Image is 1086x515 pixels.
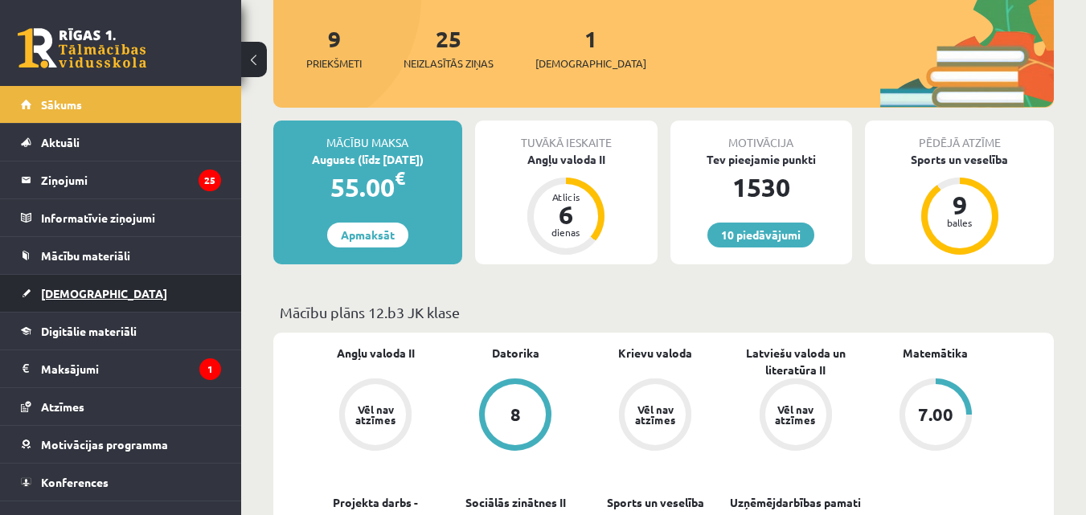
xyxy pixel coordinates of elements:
[305,378,445,454] a: Vēl nav atzīmes
[199,358,221,380] i: 1
[41,248,130,263] span: Mācību materiāli
[41,350,221,387] legend: Maksājumi
[670,151,853,168] div: Tev pieejamie punkti
[280,301,1047,323] p: Mācību plāns 12.b3 JK klase
[670,168,853,206] div: 1530
[866,378,1006,454] a: 7.00
[445,378,585,454] a: 8
[510,406,521,423] div: 8
[21,350,221,387] a: Maksājumi1
[21,388,221,425] a: Atzīmes
[41,437,168,452] span: Motivācijas programma
[306,55,362,72] span: Priekšmeti
[199,170,221,191] i: 25
[273,151,462,168] div: Augusts (līdz [DATE])
[618,345,692,362] a: Krievu valoda
[535,55,646,72] span: [DEMOGRAPHIC_DATA]
[475,151,658,257] a: Angļu valoda II Atlicis 6 dienas
[21,275,221,312] a: [DEMOGRAPHIC_DATA]
[492,345,539,362] a: Datorika
[633,404,678,425] div: Vēl nav atzīmes
[918,406,953,423] div: 7.00
[353,404,398,425] div: Vēl nav atzīmes
[273,121,462,151] div: Mācību maksa
[726,345,866,378] a: Latviešu valoda un literatūra II
[607,494,704,511] a: Sports un veselība
[542,227,590,237] div: dienas
[585,378,725,454] a: Vēl nav atzīmes
[41,161,221,198] legend: Ziņojumi
[327,223,408,247] a: Apmaksāt
[337,345,415,362] a: Angļu valoda II
[273,168,462,206] div: 55.00
[475,121,658,151] div: Tuvākā ieskaite
[21,464,221,501] a: Konferences
[773,404,818,425] div: Vēl nav atzīmes
[21,426,221,463] a: Motivācijas programma
[865,151,1054,257] a: Sports un veselība 9 balles
[21,124,221,161] a: Aktuāli
[936,192,984,218] div: 9
[865,151,1054,168] div: Sports un veselība
[21,86,221,123] a: Sākums
[535,24,646,72] a: 1[DEMOGRAPHIC_DATA]
[903,345,968,362] a: Matemātika
[465,494,566,511] a: Sociālās zinātnes II
[41,135,80,149] span: Aktuāli
[21,237,221,274] a: Mācību materiāli
[395,166,405,190] span: €
[41,399,84,414] span: Atzīmes
[21,161,221,198] a: Ziņojumi25
[18,28,146,68] a: Rīgas 1. Tālmācības vidusskola
[726,378,866,454] a: Vēl nav atzīmes
[306,24,362,72] a: 9Priekšmeti
[865,121,1054,151] div: Pēdējā atzīme
[21,313,221,349] a: Digitālie materiāli
[404,24,494,72] a: 25Neizlasītās ziņas
[404,55,494,72] span: Neizlasītās ziņas
[41,475,109,489] span: Konferences
[670,121,853,151] div: Motivācija
[542,192,590,202] div: Atlicis
[41,286,167,300] span: [DEMOGRAPHIC_DATA]
[542,202,590,227] div: 6
[41,324,137,338] span: Digitālie materiāli
[41,97,82,112] span: Sākums
[936,218,984,227] div: balles
[475,151,658,168] div: Angļu valoda II
[707,223,814,247] a: 10 piedāvājumi
[21,199,221,236] a: Informatīvie ziņojumi
[41,199,221,236] legend: Informatīvie ziņojumi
